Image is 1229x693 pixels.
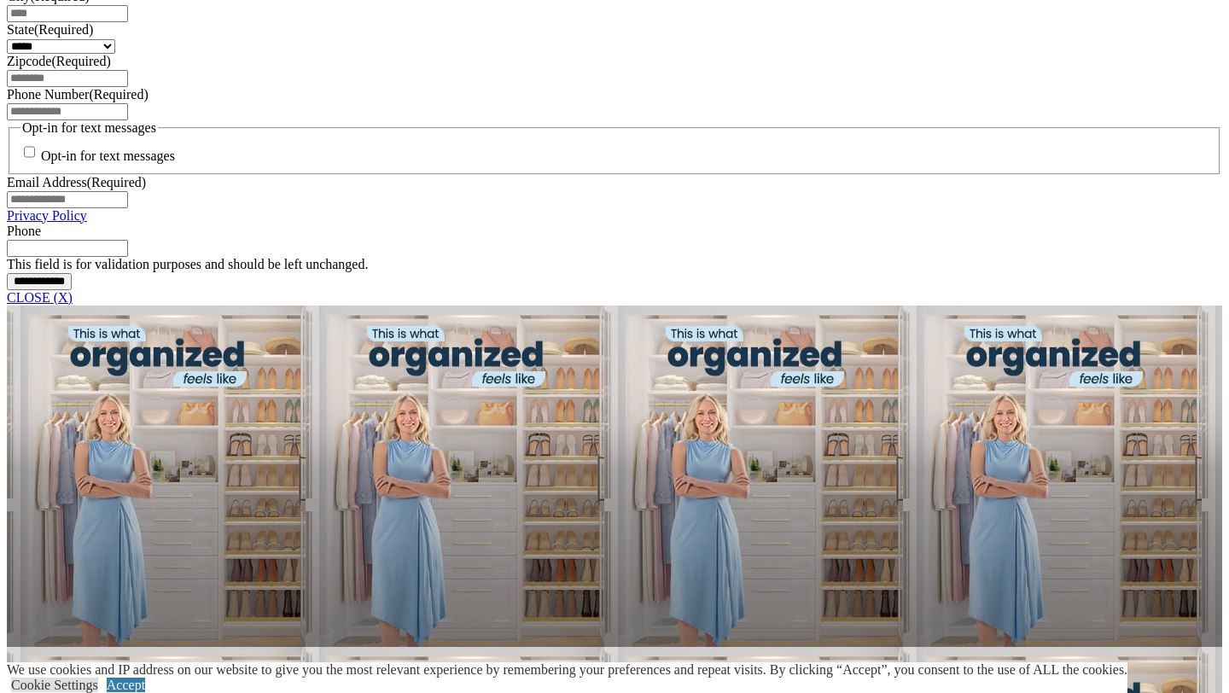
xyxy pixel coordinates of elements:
[7,662,1127,678] div: We use cookies and IP address on our website to give you the most relevant experience by remember...
[7,208,87,223] a: Privacy Policy
[7,290,73,305] a: CLOSE (X)
[11,678,98,692] a: Cookie Settings
[87,175,146,189] span: (Required)
[89,87,148,102] span: (Required)
[7,22,93,37] label: State
[51,54,110,68] span: (Required)
[7,175,146,189] label: Email Address
[7,224,41,238] label: Phone
[7,257,1222,272] div: This field is for validation purposes and should be left unchanged.
[7,87,149,102] label: Phone Number
[107,678,145,692] a: Accept
[34,22,93,37] span: (Required)
[7,54,111,68] label: Zipcode
[41,149,175,164] label: Opt-in for text messages
[20,120,158,136] legend: Opt-in for text messages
